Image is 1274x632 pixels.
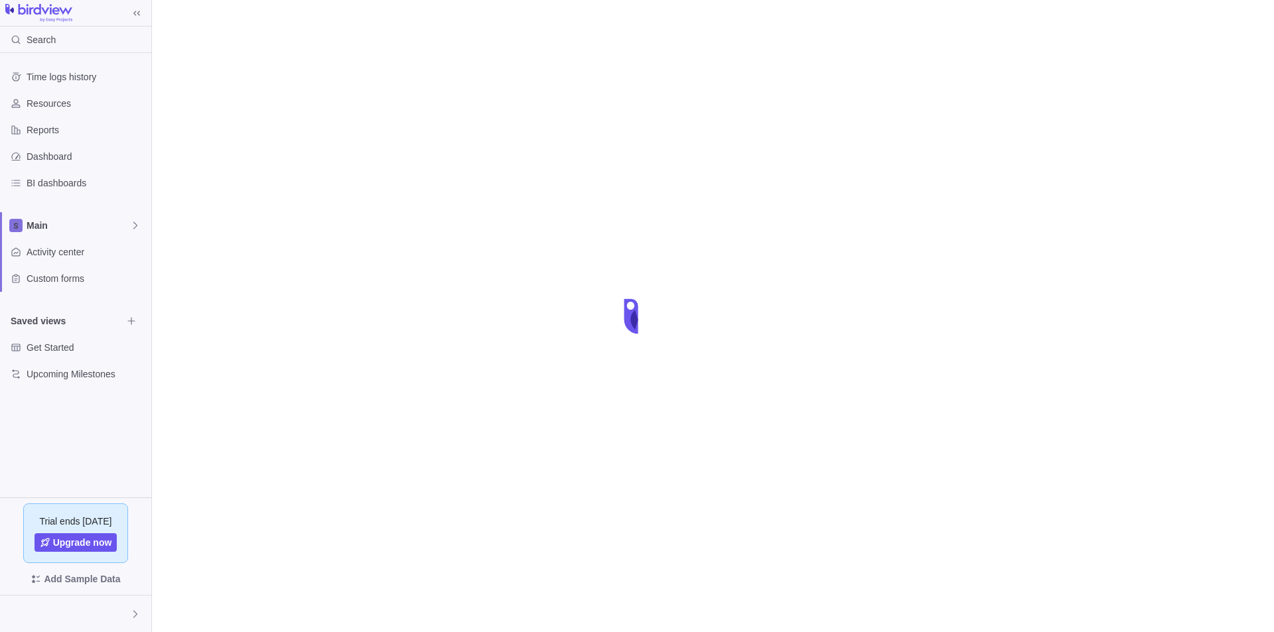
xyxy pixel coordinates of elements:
div: Subharthi Engineer [8,606,24,622]
span: BI dashboards [27,176,146,190]
span: Get Started [27,341,146,354]
span: Resources [27,97,146,110]
span: Trial ends [DATE] [40,515,112,528]
span: Time logs history [27,70,146,84]
span: Dashboard [27,150,146,163]
span: Reports [27,123,146,137]
span: Saved views [11,314,122,328]
a: Upgrade now [35,533,117,552]
span: Add Sample Data [11,568,141,590]
span: Activity center [27,245,146,259]
span: Main [27,219,130,232]
span: Custom forms [27,272,146,285]
img: logo [5,4,72,23]
span: Upcoming Milestones [27,367,146,381]
span: Upgrade now [53,536,112,549]
span: Search [27,33,56,46]
span: Add Sample Data [44,571,120,587]
div: loading [610,290,664,343]
span: Browse views [122,312,141,330]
